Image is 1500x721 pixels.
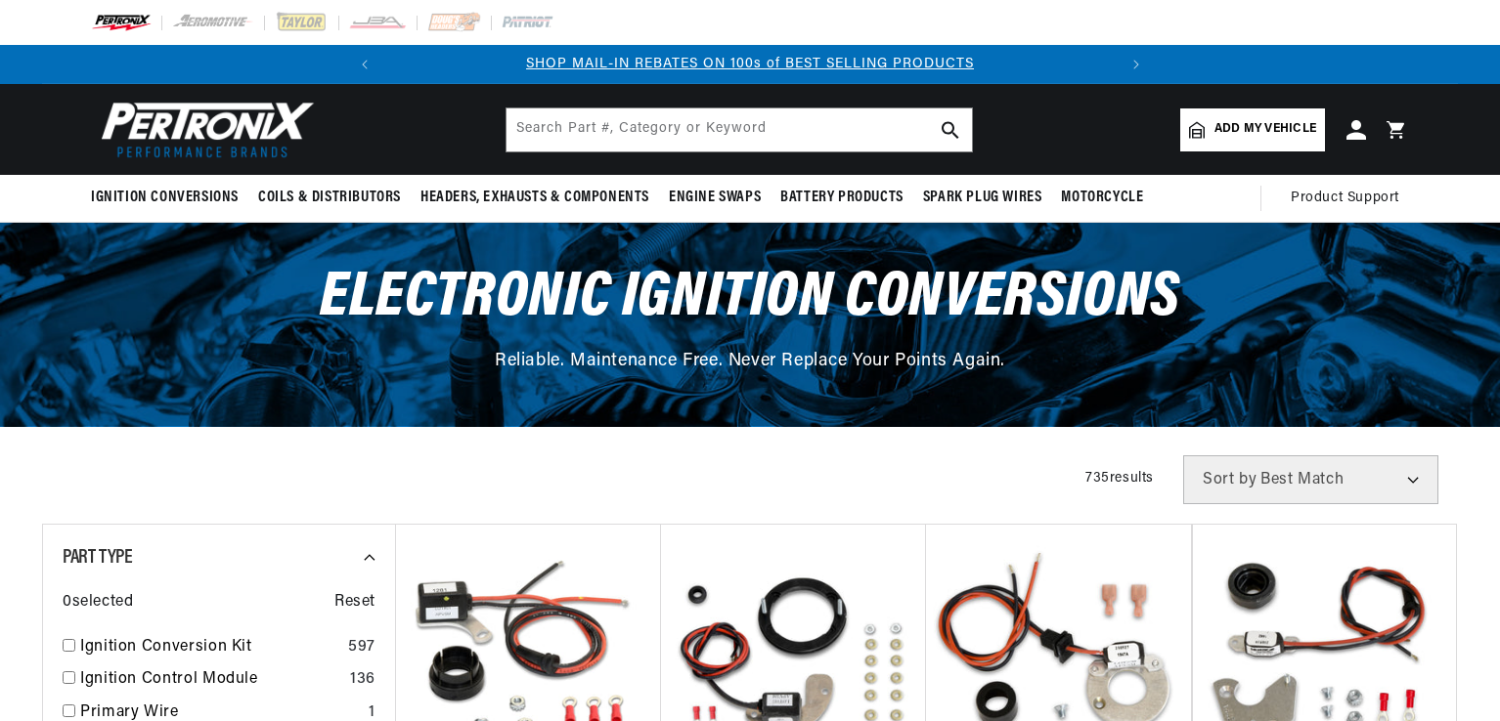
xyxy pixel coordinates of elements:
a: Ignition Control Module [80,667,342,693]
summary: Product Support [1291,175,1409,222]
span: Coils & Distributors [258,188,401,208]
span: Battery Products [780,188,904,208]
span: Ignition Conversions [91,188,239,208]
summary: Battery Products [771,175,913,221]
input: Search Part #, Category or Keyword [507,108,972,151]
summary: Coils & Distributors [248,175,411,221]
summary: Motorcycle [1051,175,1153,221]
span: Reset [334,590,375,615]
button: Translation missing: en.sections.announcements.next_announcement [1117,45,1156,84]
span: Spark Plug Wires [923,188,1042,208]
span: 735 results [1085,471,1154,486]
span: Engine Swaps [669,188,761,208]
span: Product Support [1291,188,1399,209]
div: 136 [350,667,375,693]
div: 597 [348,635,375,660]
a: Add my vehicle [1180,108,1325,151]
slideshow-component: Translation missing: en.sections.announcements.announcement_bar [42,45,1458,84]
span: Motorcycle [1061,188,1143,208]
span: Headers, Exhausts & Components [420,188,649,208]
a: Ignition Conversion Kit [80,635,340,660]
span: Reliable. Maintenance Free. Never Replace Your Points Again. [495,353,1005,370]
span: Add my vehicle [1214,120,1316,139]
button: Translation missing: en.sections.announcements.previous_announcement [345,45,384,84]
span: Part Type [63,548,132,568]
span: 0 selected [63,590,133,615]
img: Pertronix [91,96,316,163]
select: Sort by [1183,455,1438,504]
button: search button [929,108,972,151]
span: Sort by [1203,472,1257,488]
summary: Ignition Conversions [91,175,248,221]
summary: Headers, Exhausts & Components [411,175,659,221]
div: Announcement [384,54,1117,75]
a: SHOP MAIL-IN REBATES ON 100s of BEST SELLING PRODUCTS [526,57,974,71]
span: Electronic Ignition Conversions [320,267,1180,330]
summary: Spark Plug Wires [913,175,1052,221]
summary: Engine Swaps [659,175,771,221]
div: 1 of 2 [384,54,1117,75]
